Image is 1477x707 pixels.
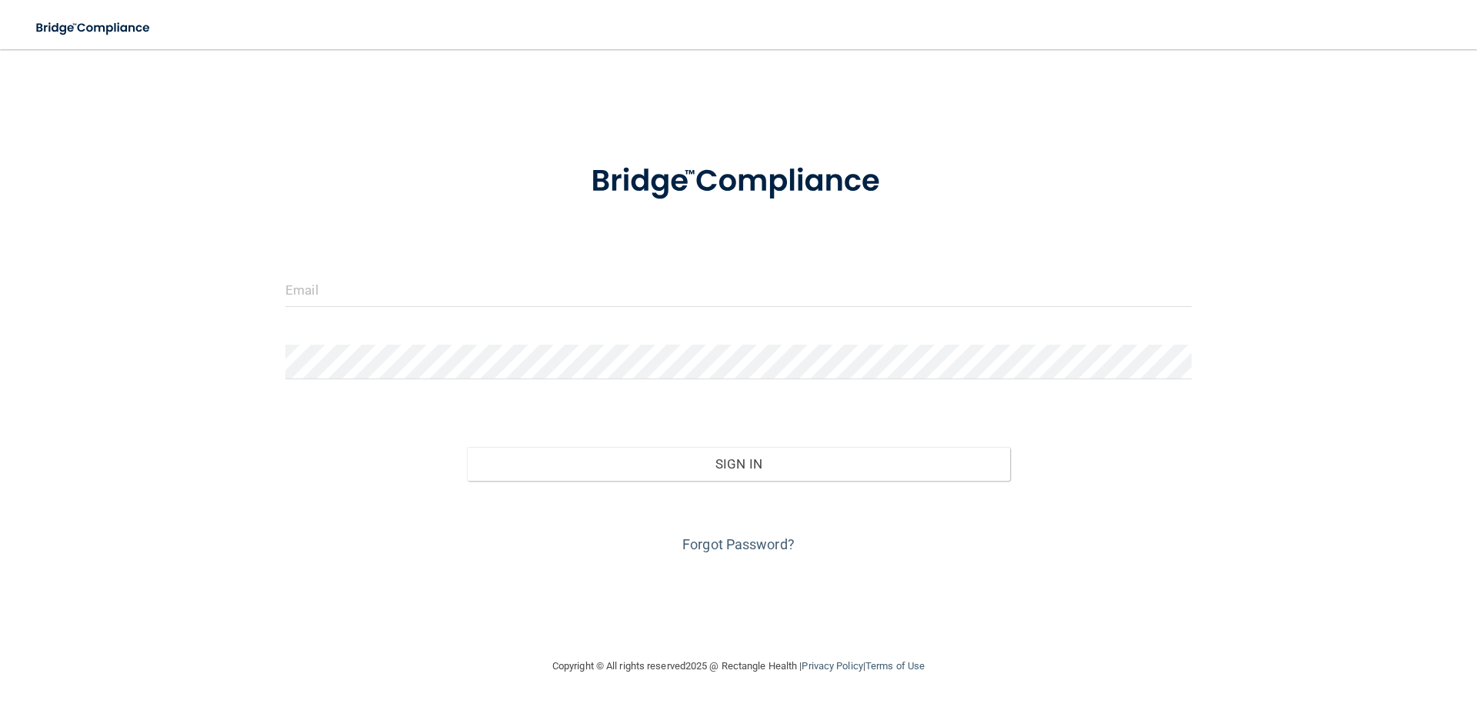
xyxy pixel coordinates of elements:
[23,12,165,44] img: bridge_compliance_login_screen.278c3ca4.svg
[802,660,862,672] a: Privacy Policy
[458,642,1019,691] div: Copyright © All rights reserved 2025 @ Rectangle Health | |
[285,272,1192,307] input: Email
[865,660,925,672] a: Terms of Use
[559,142,918,222] img: bridge_compliance_login_screen.278c3ca4.svg
[467,447,1011,481] button: Sign In
[682,536,795,552] a: Forgot Password?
